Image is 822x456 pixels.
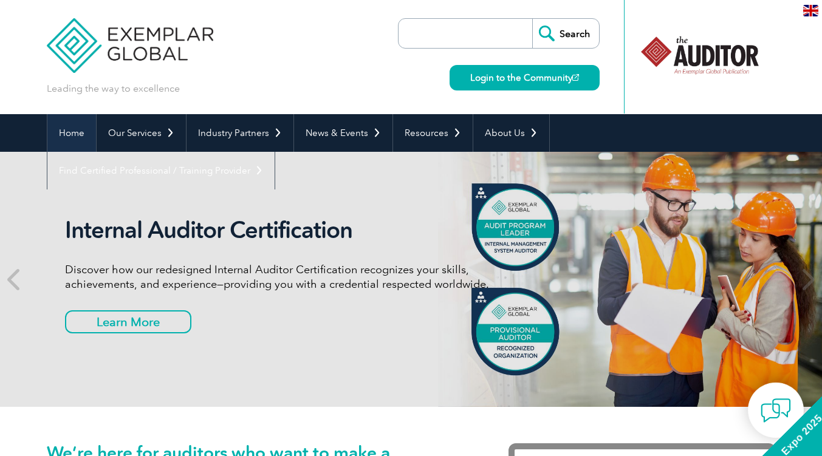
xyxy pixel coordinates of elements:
[47,114,96,152] a: Home
[294,114,392,152] a: News & Events
[761,395,791,426] img: contact-chat.png
[47,152,275,189] a: Find Certified Professional / Training Provider
[47,82,180,95] p: Leading the way to excellence
[393,114,473,152] a: Resources
[532,19,599,48] input: Search
[572,74,579,81] img: open_square.png
[473,114,549,152] a: About Us
[803,5,818,16] img: en
[65,216,521,244] h2: Internal Auditor Certification
[97,114,186,152] a: Our Services
[65,310,191,333] a: Learn More
[187,114,293,152] a: Industry Partners
[65,262,521,291] p: Discover how our redesigned Internal Auditor Certification recognizes your skills, achievements, ...
[450,65,600,90] a: Login to the Community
